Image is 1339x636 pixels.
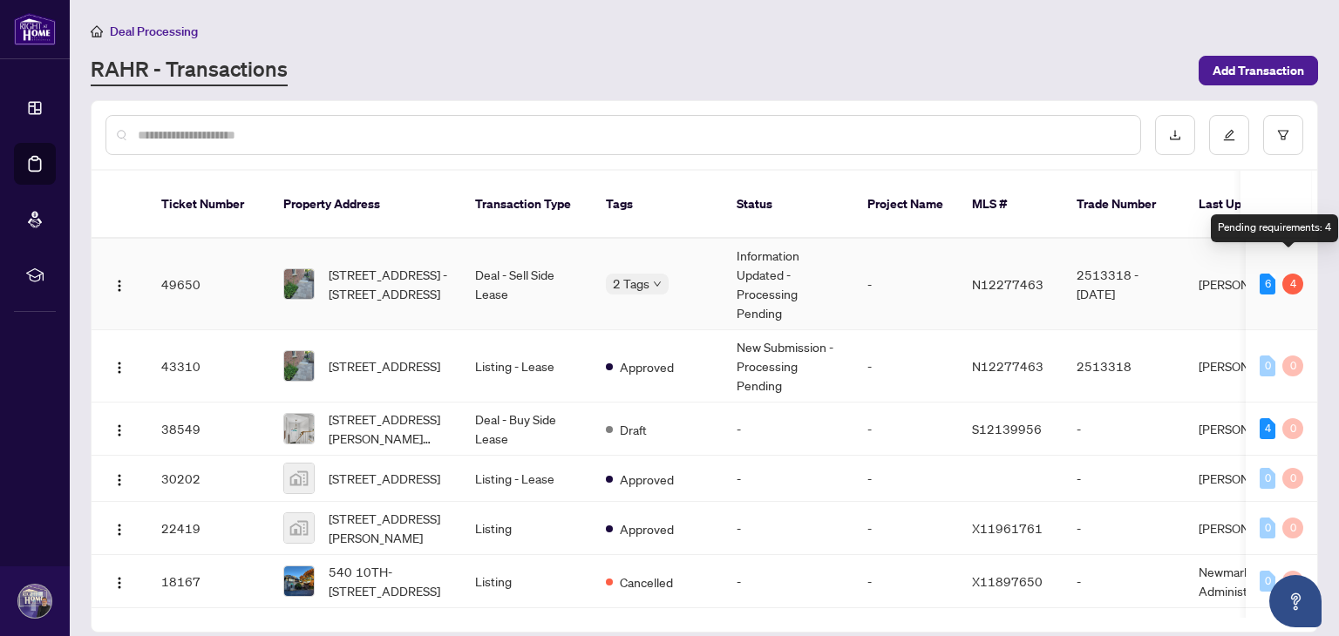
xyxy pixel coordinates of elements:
div: 0 [1282,418,1303,439]
th: Ticket Number [147,171,269,239]
div: 0 [1282,518,1303,538]
td: Listing - Lease [461,330,592,403]
button: Logo [105,567,133,595]
div: 0 [1282,571,1303,592]
img: Logo [112,279,126,293]
td: Information Updated - Processing Pending [723,239,853,330]
span: Approved [620,519,674,538]
span: Approved [620,357,674,376]
th: Status [723,171,853,239]
div: 0 [1260,571,1275,592]
div: Pending requirements: 4 [1211,214,1338,242]
span: 2 Tags [613,274,649,294]
span: edit [1223,129,1235,141]
span: X11961761 [972,520,1043,536]
td: - [1063,456,1185,502]
td: 49650 [147,239,269,330]
span: filter [1277,129,1289,141]
img: thumbnail-img [284,566,314,596]
button: filter [1263,115,1303,155]
button: Logo [105,270,133,298]
div: 0 [1282,468,1303,489]
button: download [1155,115,1195,155]
img: Logo [112,576,126,590]
td: [PERSON_NAME] [1185,330,1315,403]
img: Logo [112,523,126,537]
a: RAHR - Transactions [91,55,288,86]
span: S12139956 [972,421,1042,436]
td: Deal - Sell Side Lease [461,239,592,330]
span: Cancelled [620,572,673,592]
td: - [723,555,853,608]
td: New Submission - Processing Pending [723,330,853,403]
img: Profile Icon [18,585,51,618]
td: - [723,403,853,456]
td: - [853,239,958,330]
span: X11897650 [972,573,1043,589]
img: Logo [112,423,126,437]
span: N12277463 [972,358,1043,374]
button: Open asap [1269,575,1322,627]
th: Transaction Type [461,171,592,239]
td: [PERSON_NAME] [1185,239,1315,330]
th: Property Address [269,171,461,239]
span: down [653,280,662,288]
img: thumbnail-img [284,351,314,381]
td: 38549 [147,403,269,456]
span: N12277463 [972,276,1043,292]
img: logo [14,13,56,45]
button: Logo [105,464,133,492]
td: - [1063,403,1185,456]
button: edit [1209,115,1249,155]
td: Deal - Buy Side Lease [461,403,592,456]
td: 2513318 [1063,330,1185,403]
div: 4 [1260,418,1275,439]
span: [STREET_ADDRESS][PERSON_NAME] [329,509,447,547]
td: Listing - Lease [461,456,592,502]
td: Newmarket Administrator [1185,555,1315,608]
span: [STREET_ADDRESS] -[STREET_ADDRESS] [329,265,447,303]
span: Add Transaction [1213,57,1304,85]
td: - [853,403,958,456]
td: - [853,456,958,502]
td: 2513318 - [DATE] [1063,239,1185,330]
td: - [723,502,853,555]
span: Approved [620,470,674,489]
button: Logo [105,514,133,542]
img: thumbnail-img [284,269,314,299]
img: thumbnail-img [284,463,314,493]
td: - [723,456,853,502]
td: 43310 [147,330,269,403]
div: 0 [1260,468,1275,489]
span: home [91,25,103,37]
td: 18167 [147,555,269,608]
span: [STREET_ADDRESS] [329,469,440,488]
th: Project Name [853,171,958,239]
td: - [853,330,958,403]
img: Logo [112,473,126,487]
img: thumbnail-img [284,513,314,543]
div: 4 [1282,274,1303,294]
td: [PERSON_NAME] [1185,403,1315,456]
div: 0 [1260,518,1275,538]
span: Draft [620,420,647,439]
div: 0 [1282,355,1303,376]
td: - [1063,502,1185,555]
td: Listing [461,502,592,555]
div: 0 [1260,355,1275,376]
td: - [853,555,958,608]
th: MLS # [958,171,1063,239]
th: Tags [592,171,723,239]
button: Logo [105,415,133,443]
button: Logo [105,352,133,380]
span: [STREET_ADDRESS] [329,356,440,376]
img: thumbnail-img [284,414,314,443]
td: Listing [461,555,592,608]
span: 540 10TH-[STREET_ADDRESS] [329,562,447,600]
div: 6 [1260,274,1275,294]
th: Trade Number [1063,171,1185,239]
img: Logo [112,361,126,375]
td: [PERSON_NAME] [1185,456,1315,502]
td: - [853,502,958,555]
th: Last Updated By [1185,171,1315,239]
